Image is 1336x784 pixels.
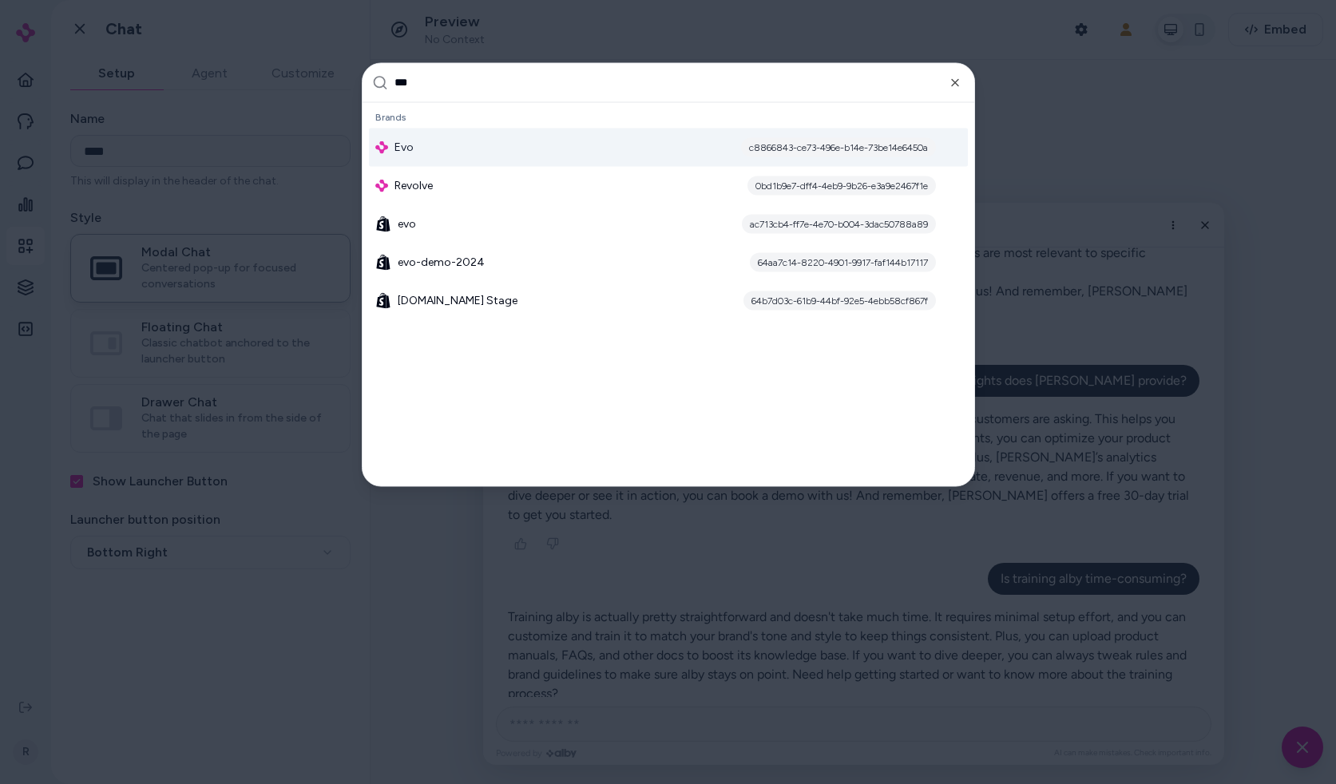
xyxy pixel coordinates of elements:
div: 64b7d03c-61b9-44bf-92e5-4ebb58cf867f [743,291,936,310]
div: c8866843-ce73-496e-b14e-73be14e6450a [741,137,936,156]
span: Revolve [394,177,433,193]
span: evo-demo-2024 [398,254,485,270]
div: Brands [369,105,968,128]
span: [DOMAIN_NAME] Stage [398,292,517,308]
img: alby Logo [375,141,388,153]
div: ac713cb4-ff7e-4e70-b004-3dac50788a89 [742,214,936,233]
span: evo [398,216,416,232]
div: 64aa7c14-8220-4901-9917-faf144b17117 [750,252,936,271]
div: 0bd1b9e7-dff4-4eb9-9b26-e3a9e2467f1e [747,176,936,195]
img: alby Logo [375,179,388,192]
div: Suggestions [363,102,974,485]
span: Evo [394,139,414,155]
